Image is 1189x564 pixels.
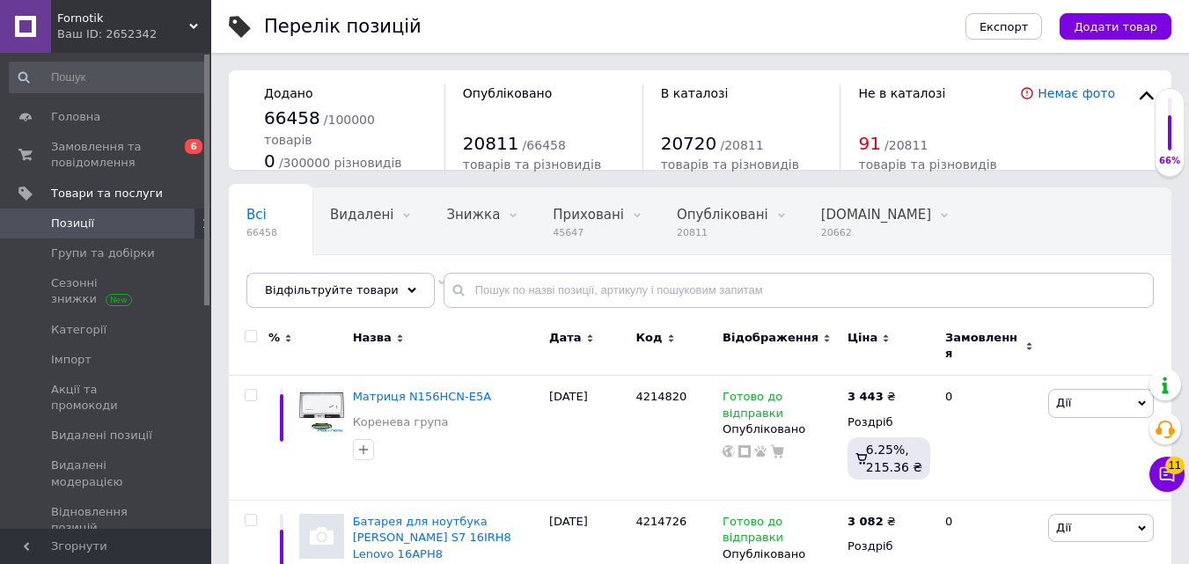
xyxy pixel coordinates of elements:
span: 20720 [661,133,717,154]
span: Fornotik [57,11,189,26]
span: 4214726 [635,515,686,528]
button: Додати товар [1060,13,1171,40]
div: 0 [935,376,1044,501]
div: ₴ [848,389,896,405]
span: Експорт [980,20,1029,33]
div: ₴ [848,514,896,530]
span: Видалені позиції [51,428,152,443]
span: товарів та різновидів [858,157,996,172]
input: Пошук [9,62,208,93]
a: Батарея для ноутбука [PERSON_NAME] S7 16IRH8 Lenovo 16APH8 [353,515,511,560]
span: Відображення [723,330,818,346]
a: Коренева група [353,414,449,430]
span: 11 [1165,457,1185,474]
div: Не відображаються в каталозі ProSale, В наявності, З фото [229,255,464,322]
div: 66% [1156,155,1184,167]
span: Всі [246,207,267,223]
span: 20811 [463,133,519,154]
span: товарів та різновидів [463,157,601,172]
span: 66458 [264,107,320,128]
span: Дії [1056,521,1071,534]
span: Головна [51,109,100,125]
span: Знижка [446,207,500,223]
button: Чат з покупцем11 [1149,457,1185,492]
span: 4214820 [635,390,686,403]
span: 20662 [821,226,931,239]
span: Не в каталозі [858,86,945,100]
span: Приховані [553,207,624,223]
span: Товари та послуги [51,186,163,201]
span: / 66458 [523,138,566,152]
input: Пошук по назві позиції, артикулу і пошуковим запитам [444,273,1154,308]
span: Відфільтруйте товари [265,283,399,297]
div: Роздріб [848,538,930,554]
span: Категорії [51,322,106,338]
div: Опубліковано [723,546,839,562]
span: / 300000 різновидів [279,156,402,170]
span: Видалені модерацією [51,458,163,489]
b: 3 443 [848,390,884,403]
span: Опубліковані [677,207,768,223]
span: 20811 [677,226,768,239]
span: Додати товар [1074,20,1157,33]
span: Відновлення позицій [51,504,163,536]
span: Код [635,330,662,346]
span: 6 [185,139,202,154]
span: Позиції [51,216,94,231]
span: % [268,330,280,346]
span: [DOMAIN_NAME] [821,207,931,223]
span: 91 [858,133,880,154]
b: 3 082 [848,515,884,528]
span: Назва [353,330,392,346]
span: / 20811 [884,138,928,152]
a: Немає фото [1038,86,1115,100]
span: товарів та різновидів [661,157,799,172]
img: Матрица N156HCN-E5A [299,389,344,434]
span: 6.25%, 215.36 ₴ [866,443,922,474]
span: Не відображаються в ка... [246,274,429,289]
span: Видалені [330,207,393,223]
span: Замовлення та повідомлення [51,139,163,171]
span: Групи та добірки [51,245,155,261]
span: Дата [549,330,582,346]
span: Замовлення [945,330,1021,362]
span: Акції та промокоди [51,382,163,414]
span: Додано [264,86,312,100]
span: Імпорт [51,352,92,368]
div: Опубліковано [723,421,839,437]
div: Ваш ID: 2652342 [57,26,211,42]
div: Перелік позицій [264,18,422,36]
span: 66458 [246,226,277,239]
span: / 100000 товарів [264,113,375,147]
span: 45647 [553,226,624,239]
img: Батарея для ноутбука Lenovo Legion S7 16IRH8 Lenovo 16APH8 [299,514,344,559]
span: Сезонні знижки [51,275,163,307]
span: В каталозі [661,86,729,100]
span: Опубліковано [463,86,553,100]
span: Готово до відправки [723,515,783,549]
div: Роздріб [848,414,930,430]
span: Дії [1056,396,1071,409]
span: / 20811 [720,138,763,152]
span: Готово до відправки [723,390,783,424]
button: Експорт [965,13,1043,40]
span: Ціна [848,330,877,346]
span: 0 [264,150,275,172]
a: Матриця N156HCN-E5A [353,390,491,403]
div: [DATE] [545,376,632,501]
